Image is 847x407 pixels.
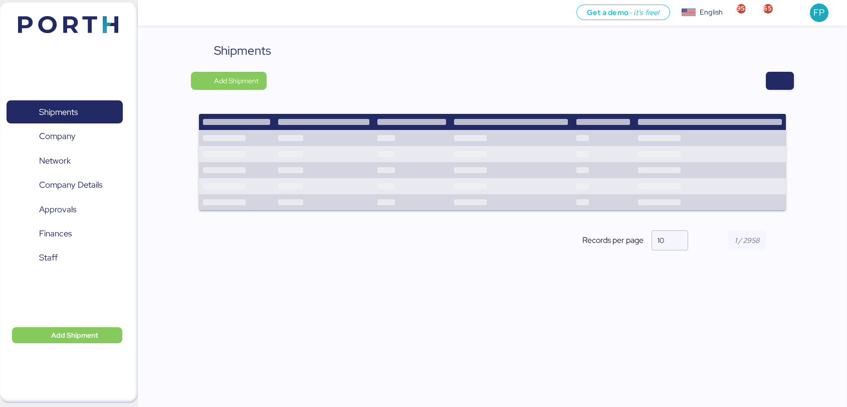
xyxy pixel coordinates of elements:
button: Menu [144,5,161,22]
span: FP [813,6,824,19]
span: Shipments [39,105,78,119]
a: Approvals [7,198,123,221]
a: Company [7,125,123,148]
button: Add Shipment [12,327,122,343]
a: Company Details [7,174,123,197]
span: Company Details [39,178,102,192]
input: 1 / 2958 [728,230,766,250]
span: Approvals [39,202,76,217]
a: Network [7,149,123,172]
span: Finances [39,226,72,241]
span: Company [39,129,76,144]
span: Add Shipment [51,329,98,341]
span: 10 [658,236,664,245]
span: Staff [39,250,58,265]
span: Records per page [582,234,644,246]
span: Network [39,154,71,168]
a: Staff [7,246,123,269]
span: Add Shipment [214,75,259,87]
button: Add Shipment [191,72,267,90]
div: English [700,7,723,18]
div: Shipments [214,42,271,60]
a: Finances [7,222,123,245]
a: Shipments [7,100,123,123]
